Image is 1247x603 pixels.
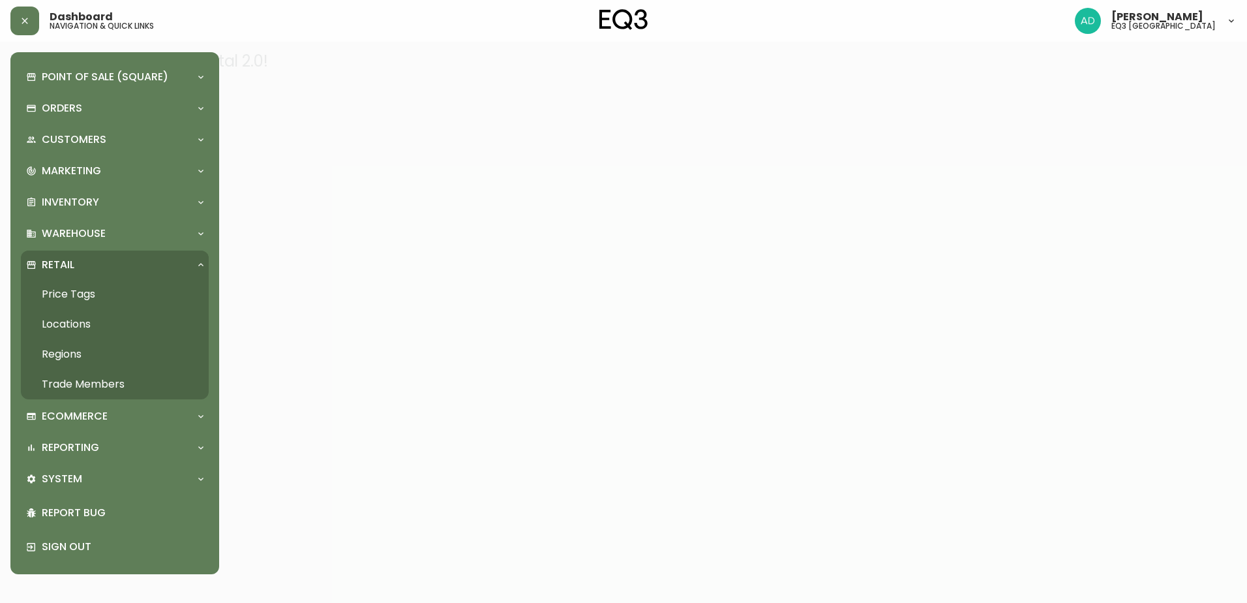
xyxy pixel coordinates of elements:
[21,188,209,217] div: Inventory
[42,506,203,520] p: Report Bug
[21,339,209,369] a: Regions
[42,409,108,424] p: Ecommerce
[21,157,209,185] div: Marketing
[42,70,168,84] p: Point of Sale (Square)
[21,219,209,248] div: Warehouse
[42,164,101,178] p: Marketing
[1111,22,1216,30] h5: eq3 [GEOGRAPHIC_DATA]
[21,402,209,431] div: Ecommerce
[21,63,209,91] div: Point of Sale (Square)
[21,369,209,399] a: Trade Members
[42,540,203,554] p: Sign Out
[1075,8,1101,34] img: 308eed972967e97254d70fe596219f44
[21,251,209,279] div: Retail
[21,309,209,339] a: Locations
[42,195,99,209] p: Inventory
[21,433,209,462] div: Reporting
[21,125,209,154] div: Customers
[42,441,99,455] p: Reporting
[21,465,209,493] div: System
[1111,12,1203,22] span: [PERSON_NAME]
[42,101,82,116] p: Orders
[21,94,209,123] div: Orders
[599,9,648,30] img: logo
[50,22,154,30] h5: navigation & quick links
[21,279,209,309] a: Price Tags
[21,530,209,564] div: Sign Out
[42,472,82,486] p: System
[50,12,113,22] span: Dashboard
[42,258,74,272] p: Retail
[42,132,106,147] p: Customers
[42,226,106,241] p: Warehouse
[21,496,209,530] div: Report Bug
